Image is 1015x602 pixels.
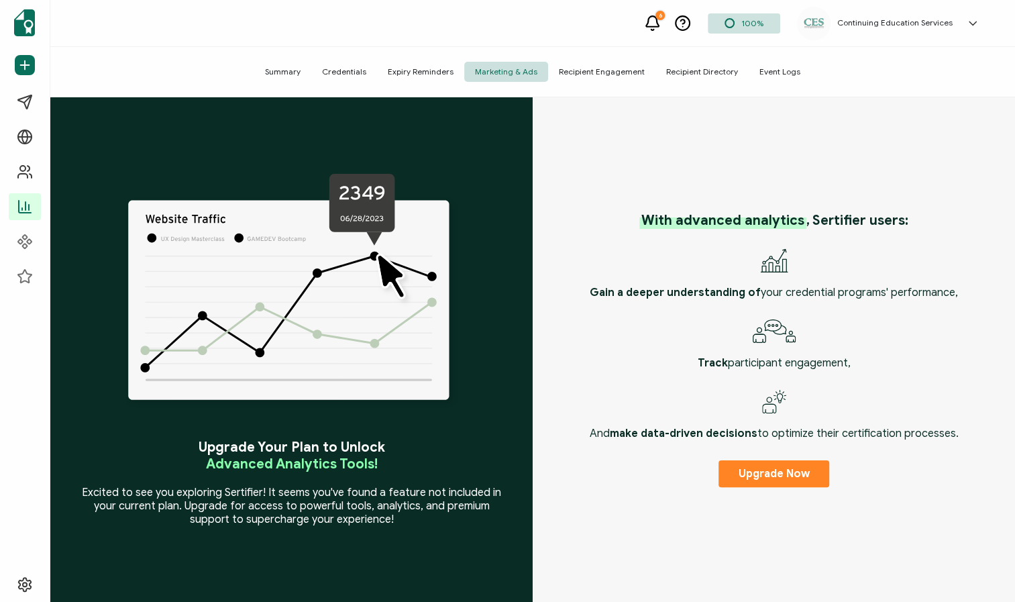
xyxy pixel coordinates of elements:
span: Event Logs [749,62,811,82]
p: your credential programs' performance, [590,286,958,299]
span: Recipient Engagement [548,62,655,82]
button: Upgrade Now [718,460,829,487]
span: Recipient Directory [655,62,749,82]
span: Summary [254,62,311,82]
span: Advanced Analytics Tools! [206,456,378,472]
span: Marketing & Ads [464,62,548,82]
p: Excited to see you exploring Sertifier! It seems you've found a feature not included in your curr... [77,486,506,526]
p: And to optimize their certification processes. [590,427,959,440]
img: sertifier-logomark-colored.svg [14,9,35,36]
img: 501535ef-f7ad-426d-9674-24d7c984c6b0.png [804,18,824,28]
span: Credentials [311,62,377,82]
h5: Continuing Education Services [837,18,953,28]
b: Gain a deeper understanding of [590,286,761,299]
div: 6 [655,11,665,20]
p: , Sertifier users: [639,212,908,229]
span: Expiry Reminders [377,62,464,82]
iframe: Chat Widget [948,538,1015,602]
b: make data-driven decisions [610,427,757,440]
img: Feature Image [125,174,458,409]
p: participant engagement, [698,356,851,370]
span: Upgrade Now [739,468,810,479]
span: With advanced analytics [639,212,806,229]
p: Upgrade Your Plan to Unlock [199,439,385,472]
b: Track [698,356,728,370]
span: 100% [741,18,763,28]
